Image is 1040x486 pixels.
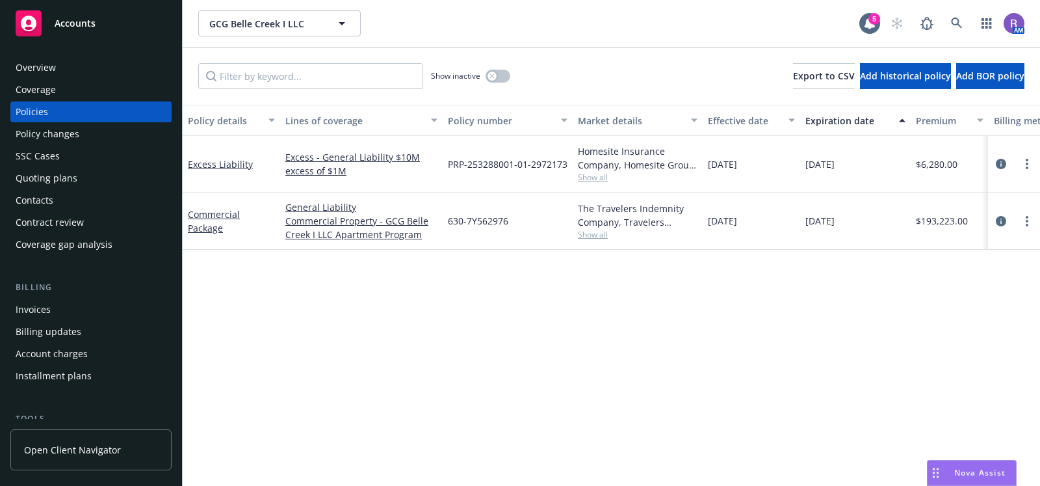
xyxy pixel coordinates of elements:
a: Search [944,10,970,36]
div: Overview [16,57,56,78]
span: [DATE] [805,214,835,228]
button: Policy details [183,105,280,136]
span: Open Client Navigator [24,443,121,457]
div: Invoices [16,299,51,320]
span: GCG Belle Creek I LLC [209,17,322,31]
a: Excess - General Liability $10M excess of $1M [285,150,437,178]
a: Commercial Property - GCG Belle Creek I LLC Apartment Program [285,214,437,241]
a: Account charges [10,344,172,364]
div: Billing [10,281,172,294]
button: Nova Assist [927,460,1017,486]
div: Billing updates [16,321,81,342]
div: The Travelers Indemnity Company, Travelers Insurance [578,202,697,229]
div: Contacts [16,190,53,211]
a: Billing updates [10,321,172,342]
div: Expiration date [805,114,891,128]
div: Premium [916,114,969,128]
div: Lines of coverage [285,114,423,128]
a: circleInformation [993,213,1009,229]
div: Tools [10,412,172,425]
a: SSC Cases [10,146,172,167]
div: 5 [868,13,880,25]
button: Add historical policy [860,63,951,89]
img: photo [1004,13,1024,34]
a: Switch app [974,10,1000,36]
a: Coverage [10,79,172,100]
div: SSC Cases [16,146,60,167]
a: Start snowing [884,10,910,36]
a: Accounts [10,5,172,42]
div: Policy changes [16,124,79,144]
div: Effective date [708,114,781,128]
span: Add historical policy [860,70,951,82]
a: Report a Bug [914,10,940,36]
div: Policy number [448,114,553,128]
span: [DATE] [805,157,835,171]
div: Quoting plans [16,168,77,189]
span: 630-7Y562976 [448,214,508,228]
span: Accounts [55,18,96,29]
a: Contract review [10,212,172,233]
div: Drag to move [928,461,944,485]
button: Add BOR policy [956,63,1024,89]
a: Commercial Package [188,208,240,234]
a: Installment plans [10,366,172,386]
div: Account charges [16,344,88,364]
button: GCG Belle Creek I LLC [198,10,361,36]
a: Policies [10,101,172,122]
button: Lines of coverage [280,105,443,136]
a: Coverage gap analysis [10,234,172,255]
a: Contacts [10,190,172,211]
div: Installment plans [16,366,92,386]
a: Overview [10,57,172,78]
div: Homesite Insurance Company, Homesite Group Incorporated, Great Point Insurance Company [578,144,697,172]
a: more [1019,156,1035,172]
button: Premium [911,105,989,136]
div: Policies [16,101,48,122]
div: Coverage gap analysis [16,234,112,255]
span: [DATE] [708,157,737,171]
a: more [1019,213,1035,229]
a: Quoting plans [10,168,172,189]
a: Excess Liability [188,158,253,170]
span: Show inactive [431,70,480,81]
a: circleInformation [993,156,1009,172]
div: Coverage [16,79,56,100]
a: Invoices [10,299,172,320]
button: Export to CSV [793,63,855,89]
span: Nova Assist [954,467,1006,478]
span: Export to CSV [793,70,855,82]
input: Filter by keyword... [198,63,423,89]
div: Policy details [188,114,261,128]
button: Market details [573,105,703,136]
span: $193,223.00 [916,214,968,228]
button: Effective date [703,105,800,136]
div: Contract review [16,212,84,233]
span: Show all [578,172,697,183]
button: Expiration date [800,105,911,136]
a: Policy changes [10,124,172,144]
span: Show all [578,229,697,240]
a: General Liability [285,200,437,214]
div: Market details [578,114,683,128]
span: [DATE] [708,214,737,228]
span: $6,280.00 [916,157,957,171]
button: Policy number [443,105,573,136]
span: PRP-253288001-01-2972173 [448,157,567,171]
span: Add BOR policy [956,70,1024,82]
